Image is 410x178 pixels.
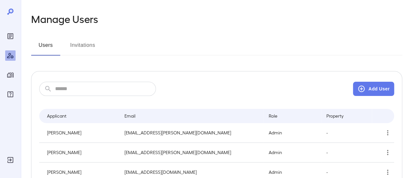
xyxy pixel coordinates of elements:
[268,130,316,136] p: Admin
[47,130,114,136] p: [PERSON_NAME]
[326,169,367,175] p: -
[326,130,367,136] p: -
[124,149,258,156] p: [EMAIL_ADDRESS][PERSON_NAME][DOMAIN_NAME]
[124,130,258,136] p: [EMAIL_ADDRESS][PERSON_NAME][DOMAIN_NAME]
[5,50,16,61] div: Manage Users
[119,109,263,123] th: Email
[5,31,16,41] div: Reports
[68,40,97,56] button: Invitations
[5,70,16,80] div: Manage Properties
[321,109,372,123] th: Property
[31,40,60,56] button: Users
[263,109,321,123] th: Role
[47,149,114,156] p: [PERSON_NAME]
[5,155,16,165] div: Log Out
[5,89,16,99] div: FAQ
[268,169,316,175] p: Admin
[39,109,119,123] th: Applicant
[326,149,367,156] p: -
[47,169,114,175] p: [PERSON_NAME]
[124,169,258,175] p: [EMAIL_ADDRESS][DOMAIN_NAME]
[353,82,394,96] button: Add User
[268,149,316,156] p: Admin
[31,13,98,25] h2: Manage Users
